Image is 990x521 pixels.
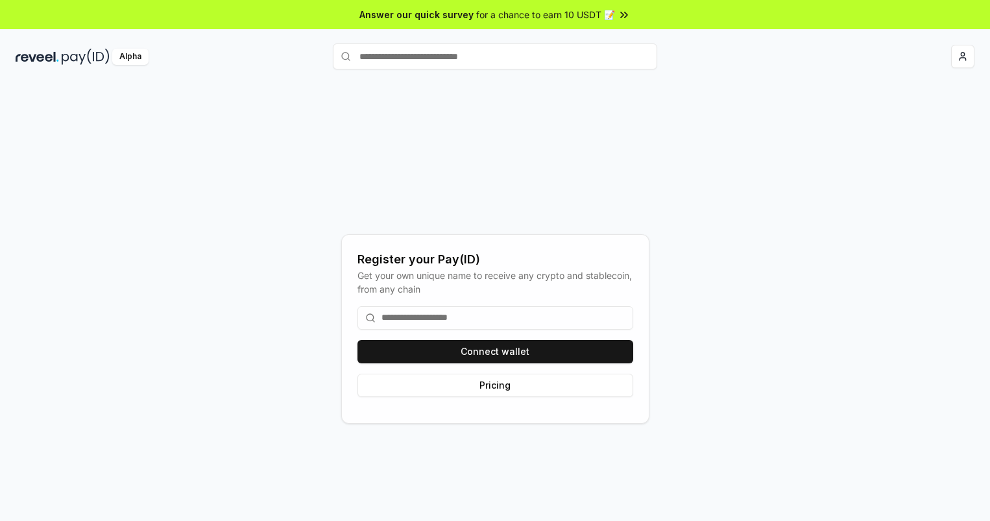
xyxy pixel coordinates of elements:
div: Get your own unique name to receive any crypto and stablecoin, from any chain [357,269,633,296]
span: for a chance to earn 10 USDT 📝 [476,8,615,21]
button: Connect wallet [357,340,633,363]
span: Answer our quick survey [359,8,474,21]
img: reveel_dark [16,49,59,65]
div: Alpha [112,49,149,65]
div: Register your Pay(ID) [357,250,633,269]
button: Pricing [357,374,633,397]
img: pay_id [62,49,110,65]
